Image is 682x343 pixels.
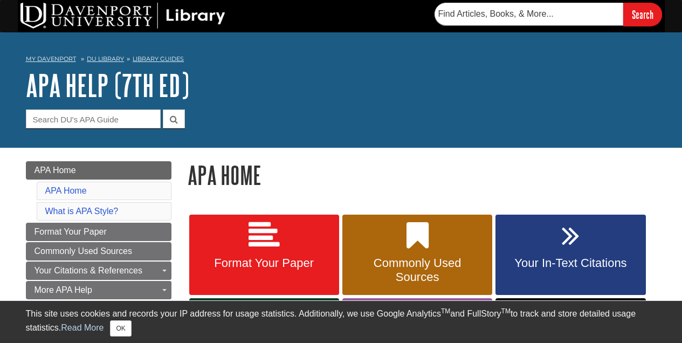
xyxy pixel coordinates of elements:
span: Your In-Text Citations [504,256,637,270]
a: Library Guides [133,55,184,63]
a: Your Citations & References [26,262,171,280]
input: Search [623,3,662,26]
button: Close [110,320,131,337]
a: APA Home [26,161,171,180]
a: What is APA Style? [45,207,119,216]
input: Find Articles, Books, & More... [435,3,623,25]
div: This site uses cookies and records your IP address for usage statistics. Additionally, we use Goo... [26,307,657,337]
h1: APA Home [188,161,657,189]
span: APA Home [35,166,76,175]
span: Your Citations & References [35,266,142,275]
img: DU Library [20,3,225,29]
a: Your In-Text Citations [495,215,645,296]
sup: TM [501,307,511,315]
span: Commonly Used Sources [35,246,132,256]
a: Read More [61,323,104,332]
span: Commonly Used Sources [350,256,484,284]
a: Format Your Paper [26,223,171,241]
span: Format Your Paper [35,227,107,236]
a: More APA Help [26,281,171,299]
a: APA Home [45,186,87,195]
a: DU Library [87,55,124,63]
a: Format Your Paper [189,215,339,296]
a: APA Help (7th Ed) [26,68,189,102]
form: Searches DU Library's articles, books, and more [435,3,662,26]
a: Commonly Used Sources [342,215,492,296]
span: Format Your Paper [197,256,331,270]
a: My Davenport [26,54,76,64]
sup: TM [441,307,450,315]
nav: breadcrumb [26,52,657,69]
a: Commonly Used Sources [26,242,171,260]
span: More APA Help [35,285,92,294]
input: Search DU's APA Guide [26,109,161,128]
